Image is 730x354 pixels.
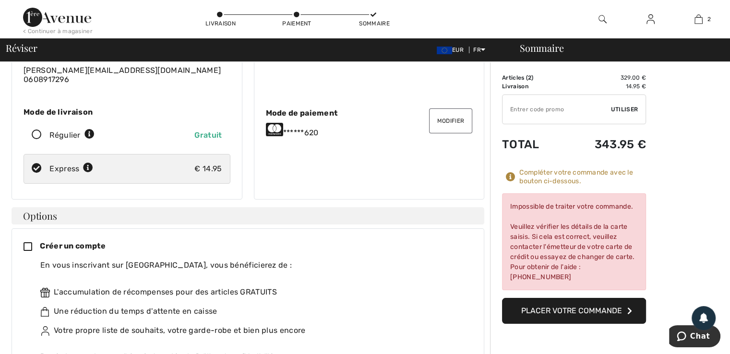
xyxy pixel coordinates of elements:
span: Créer un compte [40,241,106,250]
img: recherche [598,13,607,25]
button: Modifier [429,108,472,133]
div: Compléter votre commande avec le bouton ci-dessous. [519,168,646,186]
div: En vous inscrivant sur [GEOGRAPHIC_DATA], vous bénéficierez de : [40,260,465,271]
span: 2 [707,15,711,24]
div: Sommaire [359,19,388,28]
td: 343.95 € [562,128,646,161]
div: Impossible de traiter votre commande. Veuillez vérifier les détails de la carte saisis. Si cela e... [502,193,646,290]
td: Articles ( ) [502,73,562,82]
td: 329.00 € [562,73,646,82]
h4: Options [12,207,484,224]
iframe: Ouvre un widget dans lequel vous pouvez chatter avec l’un de nos agents [669,325,720,349]
div: Régulier [49,130,95,141]
div: Livraison [205,19,234,28]
div: Paiement [282,19,311,28]
span: Réviser [6,43,37,53]
div: Mode de livraison [24,107,230,117]
span: EUR [437,47,467,53]
img: 1ère Avenue [23,8,91,27]
div: Une réduction du temps d'attente en caisse [40,306,465,317]
button: Placer votre commande [502,298,646,324]
input: Code promo [503,95,611,124]
td: Livraison [502,82,562,91]
a: Se connecter [639,13,662,25]
div: € 14.95 [194,163,222,175]
img: ownWishlist.svg [40,326,50,336]
img: Euro [437,47,452,54]
div: Express [49,163,93,175]
img: Mes infos [646,13,655,25]
img: Mon panier [694,13,703,25]
img: rewards.svg [40,288,50,297]
td: 14.95 € [562,82,646,91]
img: faster.svg [40,307,50,317]
td: Total [502,128,562,161]
span: Gratuit [194,130,222,140]
a: 2 [675,13,722,25]
div: Votre propre liste de souhaits, votre garde-robe et bien plus encore [40,325,465,336]
span: FR [473,47,485,53]
span: 2 [528,74,531,81]
div: < Continuer à magasiner [23,27,93,35]
div: Mode de paiement [266,108,473,118]
div: L'accumulation de récompenses pour des articles GRATUITS [40,286,465,298]
span: Utiliser [611,105,638,114]
div: Sommaire [508,43,724,53]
